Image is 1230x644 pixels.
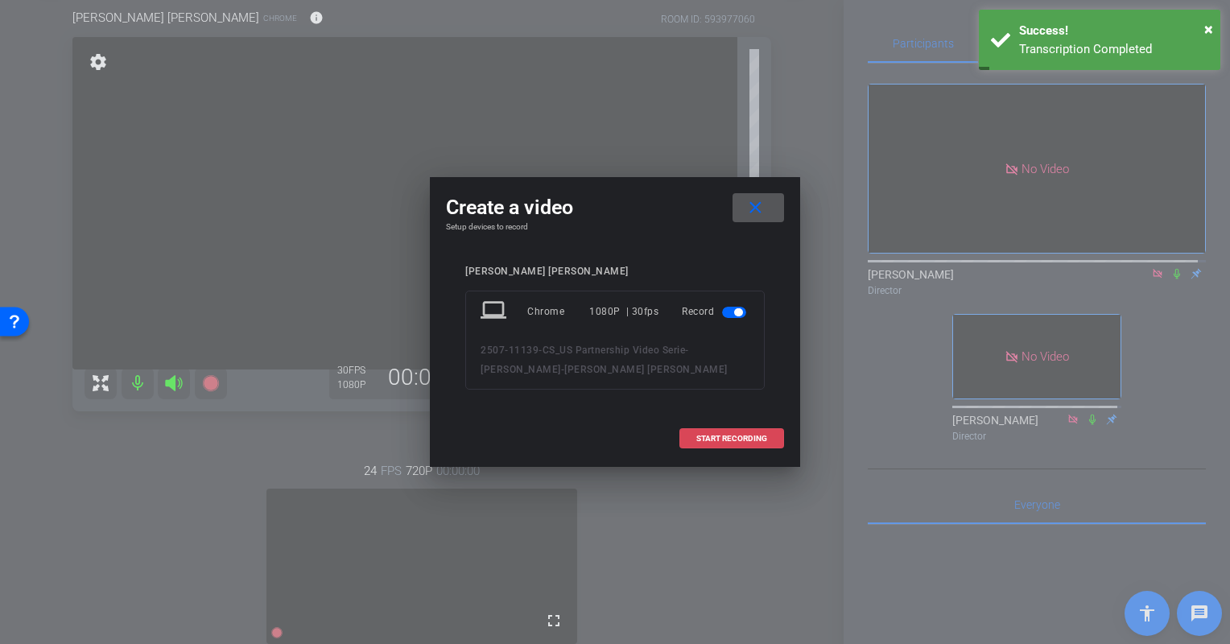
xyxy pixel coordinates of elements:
[589,297,658,326] div: 1080P | 30fps
[682,297,749,326] div: Record
[481,345,685,356] span: 2507-11139-CS_US Partnership Video Serie
[564,364,728,375] span: [PERSON_NAME] [PERSON_NAME]
[446,193,784,222] div: Create a video
[527,297,589,326] div: Chrome
[1019,22,1208,40] div: Success!
[696,435,767,443] span: START RECORDING
[1204,19,1213,39] span: ×
[481,297,510,326] mat-icon: laptop
[679,428,784,448] button: START RECORDING
[685,345,689,356] span: -
[446,222,784,232] h4: Setup devices to record
[561,364,565,375] span: -
[745,198,766,218] mat-icon: close
[481,364,561,375] span: [PERSON_NAME]
[1019,40,1208,59] div: Transcription Completed
[465,266,765,278] div: [PERSON_NAME] [PERSON_NAME]
[1204,17,1213,41] button: Close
